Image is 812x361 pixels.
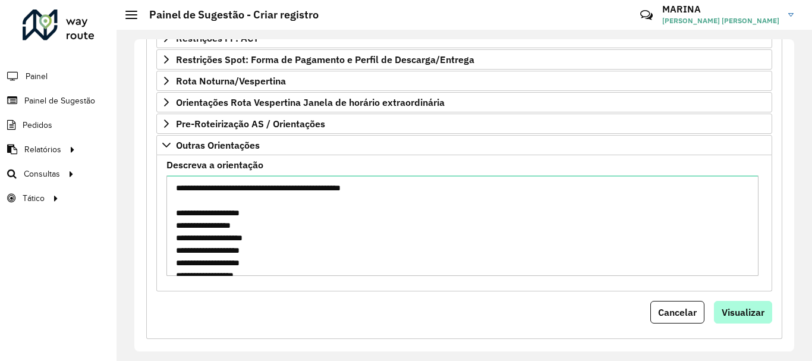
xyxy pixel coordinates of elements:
span: Tático [23,192,45,205]
span: Orientações Rota Vespertina Janela de horário extraordinária [176,98,445,107]
span: Restrições FF: ACT [176,33,259,43]
div: Outras Orientações [156,155,772,291]
span: Outras Orientações [176,140,260,150]
a: Pre-Roteirização AS / Orientações [156,114,772,134]
span: [PERSON_NAME] [PERSON_NAME] [662,15,779,26]
span: Rota Noturna/Vespertina [176,76,286,86]
a: Rota Noturna/Vespertina [156,71,772,91]
span: Painel [26,70,48,83]
a: Outras Orientações [156,135,772,155]
a: Restrições Spot: Forma de Pagamento e Perfil de Descarga/Entrega [156,49,772,70]
label: Descreva a orientação [166,158,263,172]
button: Visualizar [714,301,772,324]
span: Cancelar [658,306,697,318]
span: Painel de Sugestão [24,95,95,107]
span: Restrições Spot: Forma de Pagamento e Perfil de Descarga/Entrega [176,55,474,64]
a: Orientações Rota Vespertina Janela de horário extraordinária [156,92,772,112]
h2: Painel de Sugestão - Criar registro [137,8,319,21]
a: Contato Rápido [634,2,659,28]
button: Cancelar [650,301,704,324]
span: Consultas [24,168,60,180]
span: Visualizar [722,306,764,318]
span: Pre-Roteirização AS / Orientações [176,119,325,128]
h3: MARINA [662,4,779,15]
span: Pedidos [23,119,52,131]
span: Relatórios [24,143,61,156]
